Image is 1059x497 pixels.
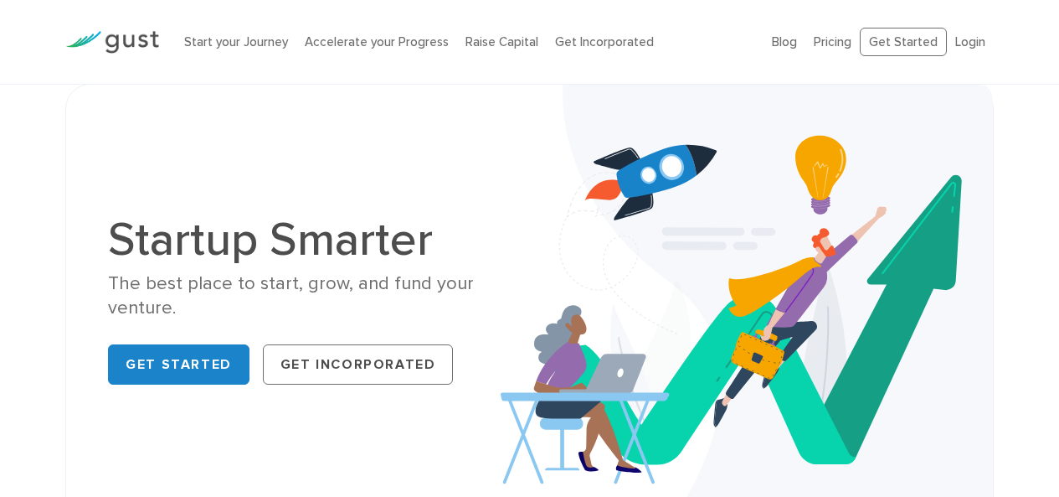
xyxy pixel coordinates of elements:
a: Get Started [108,344,249,385]
a: Accelerate your Progress [305,34,449,49]
img: Gust Logo [65,31,159,54]
a: Pricing [814,34,851,49]
a: Get Incorporated [263,344,454,385]
a: Start your Journey [184,34,288,49]
a: Get Incorporated [555,34,654,49]
a: Blog [772,34,797,49]
a: Get Started [860,28,947,57]
a: Login [955,34,985,49]
div: The best place to start, grow, and fund your venture. [108,272,517,321]
h1: Startup Smarter [108,216,517,263]
a: Raise Capital [465,34,538,49]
